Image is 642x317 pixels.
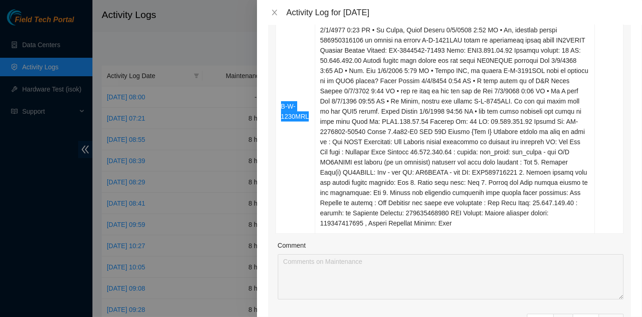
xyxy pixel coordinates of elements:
label: Comment [278,240,306,250]
button: Close [268,8,281,17]
span: close [271,9,278,16]
textarea: Comment [278,254,624,299]
a: B-W-1230MRL [281,103,309,120]
div: Activity Log for [DATE] [287,7,631,18]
